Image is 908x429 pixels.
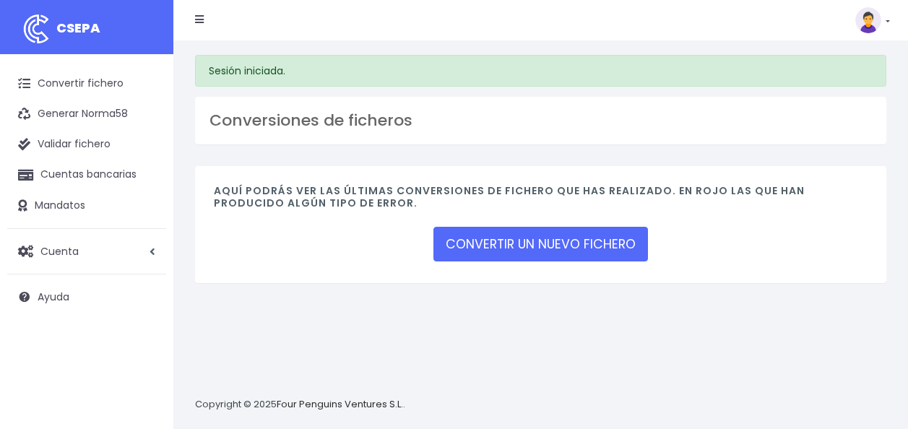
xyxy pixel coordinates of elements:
span: CSEPA [56,19,100,37]
a: Four Penguins Ventures S.L. [277,397,403,411]
h3: Conversiones de ficheros [209,111,872,130]
a: CONVERTIR UN NUEVO FICHERO [433,227,648,261]
div: Sesión iniciada. [195,55,886,87]
a: Ayuda [7,282,166,312]
a: Cuenta [7,236,166,266]
h4: Aquí podrás ver las últimas conversiones de fichero que has realizado. En rojo las que han produc... [214,185,868,217]
a: Convertir fichero [7,69,166,99]
span: Ayuda [38,290,69,304]
a: Validar fichero [7,129,166,160]
img: profile [855,7,881,33]
span: Cuenta [40,243,79,258]
a: Cuentas bancarias [7,160,166,190]
p: Copyright © 2025 . [195,397,405,412]
a: Generar Norma58 [7,99,166,129]
a: Mandatos [7,191,166,221]
img: logo [18,11,54,47]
